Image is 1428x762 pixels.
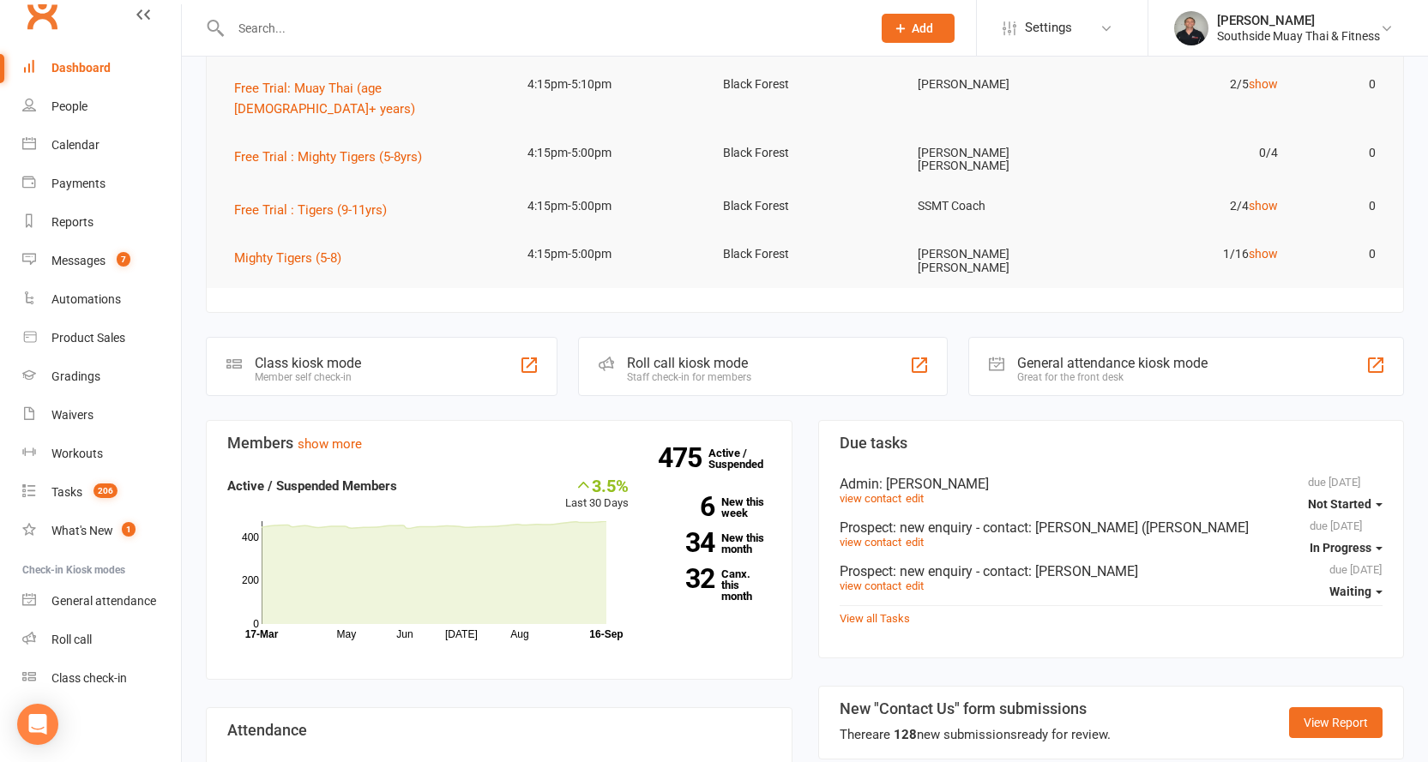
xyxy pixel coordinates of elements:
[1098,133,1293,173] td: 0/4
[51,485,82,499] div: Tasks
[882,14,955,43] button: Add
[512,64,708,105] td: 4:15pm-5:10pm
[234,149,422,165] span: Free Trial : Mighty Tigers (5-8yrs)
[234,200,399,220] button: Free Trial : Tigers (9-11yrs)
[565,476,629,513] div: Last 30 Days
[234,248,353,268] button: Mighty Tigers (5-8)
[654,494,714,519] strong: 6
[840,579,901,592] a: view contact
[227,722,771,739] h3: Attendance
[1308,497,1371,511] span: Not Started
[22,512,181,550] a: What's New1
[22,357,181,396] a: Gradings
[654,532,771,555] a: 34New this month
[1329,585,1371,598] span: Waiting
[906,536,924,549] a: edit
[22,165,181,203] a: Payments
[22,242,181,280] a: Messages 7
[255,371,361,383] div: Member self check-in
[51,369,100,383] div: Gradings
[51,215,93,229] div: Reports
[51,447,103,460] div: Workouts
[902,186,1098,226] td: SSMT Coach
[22,203,181,242] a: Reports
[234,147,434,167] button: Free Trial : Mighty Tigers (5-8yrs)
[234,250,341,266] span: Mighty Tigers (5-8)
[51,138,99,152] div: Calendar
[902,234,1098,288] td: [PERSON_NAME] [PERSON_NAME]
[51,524,113,537] div: What's New
[708,64,903,105] td: Black Forest
[1098,186,1293,226] td: 2/4
[902,64,1098,105] td: [PERSON_NAME]
[565,476,629,495] div: 3.5%
[1017,355,1208,371] div: General attendance kiosk mode
[51,177,105,190] div: Payments
[879,476,989,492] span: : [PERSON_NAME]
[22,621,181,659] a: Roll call
[1174,11,1208,45] img: thumb_image1524148262.png
[906,492,924,505] a: edit
[1028,563,1138,579] span: : [PERSON_NAME]
[93,483,117,498] span: 206
[298,436,362,452] a: show more
[51,331,125,345] div: Product Sales
[906,579,924,592] a: edit
[1098,64,1293,105] td: 2/5
[1217,13,1380,28] div: [PERSON_NAME]
[51,61,111,75] div: Dashboard
[51,671,127,685] div: Class check-in
[1293,133,1391,173] td: 0
[117,252,130,267] span: 7
[840,519,1383,536] div: Prospect: new enquiry - contact
[226,16,859,40] input: Search...
[627,355,751,371] div: Roll call kiosk mode
[22,87,181,126] a: People
[654,566,714,591] strong: 32
[902,133,1098,187] td: [PERSON_NAME] [PERSON_NAME]
[840,612,910,625] a: View all Tasks
[654,530,714,555] strong: 34
[912,21,933,35] span: Add
[840,563,1383,579] div: Prospect: new enquiry - contact
[51,254,105,267] div: Messages
[840,700,1111,717] h3: New "Contact Us" form submissions
[227,435,771,452] h3: Members
[840,476,1383,492] div: Admin
[1289,707,1383,738] a: View Report
[654,568,771,602] a: 32Canx. this month
[840,492,901,505] a: view contact
[1308,489,1383,519] button: Not Started
[1025,9,1072,47] span: Settings
[708,133,903,173] td: Black Forest
[1293,186,1391,226] td: 0
[512,133,708,173] td: 4:15pm-5:00pm
[1249,77,1278,91] a: show
[658,445,708,471] strong: 475
[234,81,415,117] span: Free Trial: Muay Thai (age [DEMOGRAPHIC_DATA]+ years)
[22,473,181,512] a: Tasks 206
[1098,234,1293,274] td: 1/16
[1028,519,1249,536] span: : [PERSON_NAME] ([PERSON_NAME]
[17,704,58,745] div: Open Intercom Messenger
[227,478,397,494] strong: Active / Suspended Members
[22,582,181,621] a: General attendance kiosk mode
[255,355,361,371] div: Class kiosk mode
[22,49,181,87] a: Dashboard
[51,99,87,113] div: People
[22,280,181,319] a: Automations
[22,126,181,165] a: Calendar
[234,202,387,218] span: Free Trial : Tigers (9-11yrs)
[512,186,708,226] td: 4:15pm-5:00pm
[51,292,121,306] div: Automations
[1249,199,1278,213] a: show
[708,234,903,274] td: Black Forest
[1293,64,1391,105] td: 0
[840,536,901,549] a: view contact
[708,186,903,226] td: Black Forest
[1249,247,1278,261] a: show
[894,727,917,742] strong: 128
[122,522,136,537] span: 1
[654,496,771,519] a: 6New this week
[512,234,708,274] td: 4:15pm-5:00pm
